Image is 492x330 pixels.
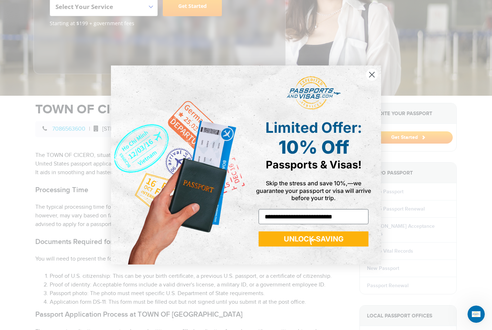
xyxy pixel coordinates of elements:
[265,119,362,136] span: Limited Offer:
[366,68,378,81] button: Close dialog
[287,76,341,110] img: passports and visas
[278,136,349,158] span: 10% Off
[111,65,246,265] img: de9cda0d-0715-46ca-9a25-073762a91ba7.png
[468,306,485,323] iframe: Intercom live chat
[266,158,362,171] span: Passports & Visas!
[259,231,368,247] button: UNLOCK SAVING
[256,180,371,201] span: Skip the stress and save 10%,—we guarantee your passport or visa will arrive before your trip.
